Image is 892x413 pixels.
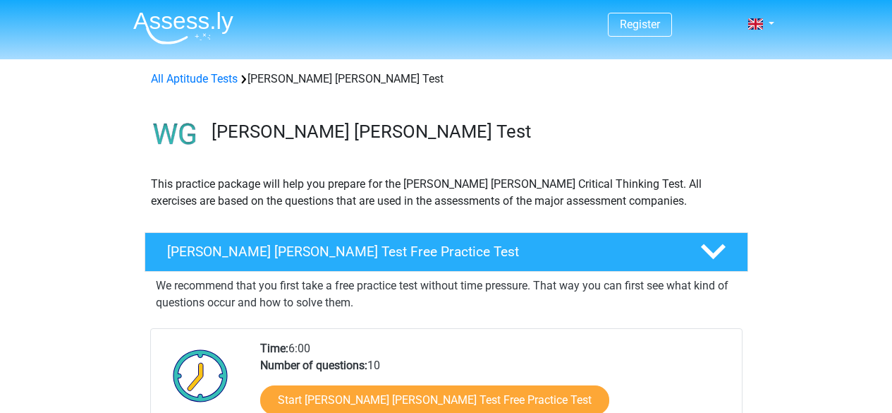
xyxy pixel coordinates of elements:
[620,18,660,31] a: Register
[156,277,737,311] p: We recommend that you first take a free practice test without time pressure. That way you can fir...
[167,244,678,260] h4: [PERSON_NAME] [PERSON_NAME] Test Free Practice Test
[260,359,367,372] b: Number of questions:
[212,121,737,143] h3: [PERSON_NAME] [PERSON_NAME] Test
[260,342,288,355] b: Time:
[133,11,233,44] img: Assessly
[165,340,236,411] img: Clock
[151,72,238,85] a: All Aptitude Tests
[139,232,754,272] a: [PERSON_NAME] [PERSON_NAME] Test Free Practice Test
[145,104,205,164] img: watson glaser test
[145,71,747,88] div: [PERSON_NAME] [PERSON_NAME] Test
[151,176,742,210] p: This practice package will help you prepare for the [PERSON_NAME] [PERSON_NAME] Critical Thinking...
